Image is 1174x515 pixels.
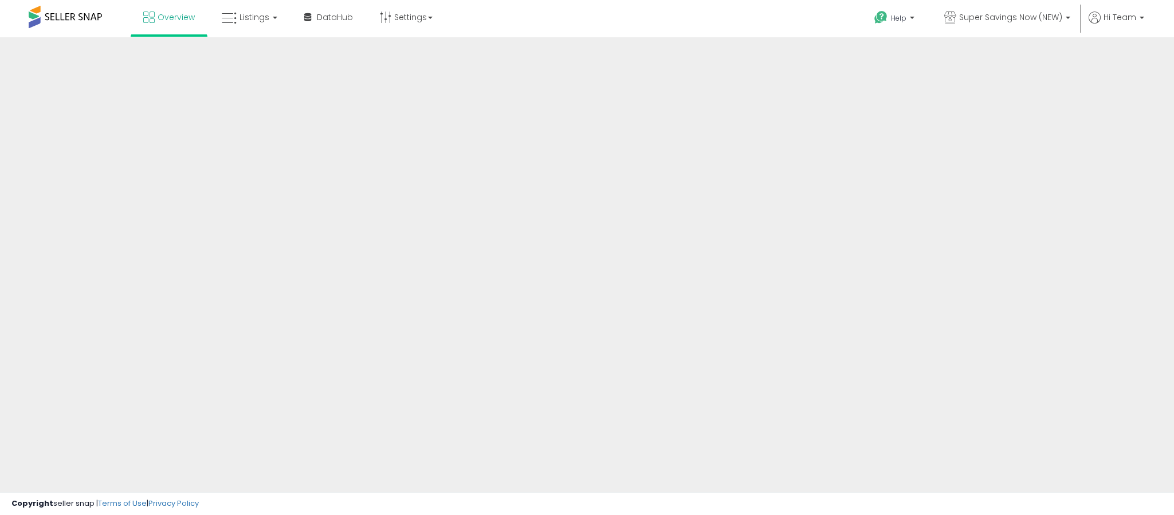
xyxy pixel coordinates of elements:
span: Super Savings Now (NEW) [959,11,1062,23]
a: Help [865,2,926,37]
strong: Copyright [11,498,53,509]
a: Privacy Policy [148,498,199,509]
span: Help [891,13,906,23]
span: DataHub [317,11,353,23]
span: Hi Team [1104,11,1136,23]
span: Overview [158,11,195,23]
div: seller snap | | [11,498,199,509]
i: Get Help [874,10,888,25]
span: Listings [239,11,269,23]
a: Hi Team [1089,11,1144,37]
a: Terms of Use [98,498,147,509]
